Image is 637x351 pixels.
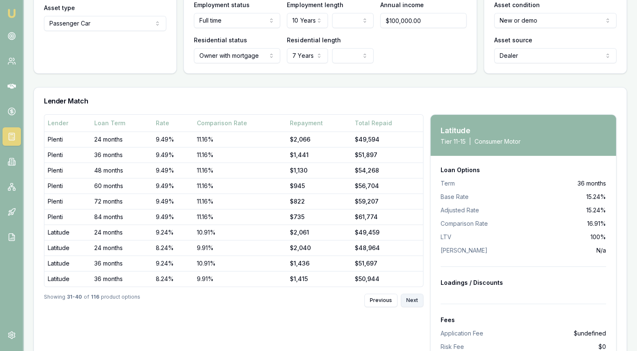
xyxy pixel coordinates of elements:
span: N/a [596,246,606,255]
td: 24 months [91,132,152,147]
td: Plenti [44,132,91,147]
td: 60 months [91,178,152,194]
td: 9.49% [152,163,193,178]
td: 10.91% [193,225,286,240]
td: Latitude [44,256,91,271]
span: Adjusted Rate [441,206,479,214]
div: $945 [290,182,348,190]
span: $0 [598,343,606,351]
div: $1,415 [290,275,348,283]
div: $2,061 [290,228,348,237]
td: 9.49% [152,147,193,163]
td: 11.16% [193,178,286,194]
span: Risk Fee [441,343,464,351]
div: Rate [156,119,190,127]
div: $61,774 [355,213,420,221]
span: Application Fee [441,329,483,338]
div: $49,459 [355,228,420,237]
label: Employment status [194,1,250,8]
td: 9.49% [152,132,193,147]
span: [PERSON_NAME] [441,246,487,255]
td: 9.49% [152,194,193,209]
td: 36 months [91,271,152,286]
div: $51,897 [355,151,420,159]
td: 24 months [91,225,152,240]
td: 11.16% [193,194,286,209]
td: Plenti [44,178,91,194]
label: Employment length [287,1,343,8]
span: | [469,137,471,146]
td: 9.49% [152,209,193,225]
span: Comparison Rate [441,219,488,228]
div: $2,040 [290,244,348,252]
div: $56,704 [355,182,420,190]
label: Annual income [380,1,424,8]
div: $1,441 [290,151,348,159]
td: Plenti [44,194,91,209]
td: Plenti [44,209,91,225]
div: $2,066 [290,135,348,144]
span: 16.91% [587,219,606,228]
span: Tier 11-15 [441,137,466,146]
div: $1,130 [290,166,348,175]
div: Lender [48,119,88,127]
span: 100% [591,233,606,241]
span: 15.24% [586,206,606,214]
td: 72 months [91,194,152,209]
span: Base Rate [441,193,469,201]
td: 84 months [91,209,152,225]
label: Asset condition [494,1,540,8]
td: 11.16% [193,209,286,225]
div: $48,964 [355,244,420,252]
label: Residential length [287,36,340,44]
td: 11.16% [193,163,286,178]
td: Latitude [44,225,91,240]
label: Asset source [494,36,532,44]
h3: Latitude [441,125,521,137]
td: Latitude [44,240,91,256]
strong: 116 [91,294,99,307]
strong: 31 - 40 [67,294,82,307]
td: 9.49% [152,178,193,194]
div: Total Repaid [355,119,420,127]
div: Repayment [290,119,348,127]
div: Fees [441,316,606,324]
div: Comparison Rate [197,119,283,127]
div: $822 [290,197,348,206]
td: 24 months [91,240,152,256]
img: emu-icon-u.png [7,8,17,18]
div: $54,268 [355,166,420,175]
span: 15.24% [586,193,606,201]
span: Consumer Motor [475,137,521,146]
div: $1,436 [290,259,348,268]
td: 8.24% [152,271,193,286]
td: 36 months [91,256,152,271]
div: Loadings / Discounts [441,279,606,287]
td: 9.91% [193,240,286,256]
td: Plenti [44,163,91,178]
td: 9.24% [152,256,193,271]
span: 36 months [578,179,606,188]
td: 10.91% [193,256,286,271]
span: $undefined [574,329,606,338]
span: LTV [441,233,451,241]
td: 9.24% [152,225,193,240]
div: $735 [290,213,348,221]
td: 11.16% [193,132,286,147]
h3: Lender Match [44,98,616,104]
div: Loan Options [441,166,606,174]
td: 48 months [91,163,152,178]
input: $ [380,13,467,28]
td: Latitude [44,271,91,286]
label: Asset type [44,4,75,11]
button: Next [401,294,423,307]
div: $51,697 [355,259,420,268]
td: 9.91% [193,271,286,286]
div: Showing of product options [44,294,140,307]
td: Plenti [44,147,91,163]
span: Term [441,179,455,188]
td: 8.24% [152,240,193,256]
button: Previous [364,294,397,307]
div: $59,207 [355,197,420,206]
label: Residential status [194,36,247,44]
